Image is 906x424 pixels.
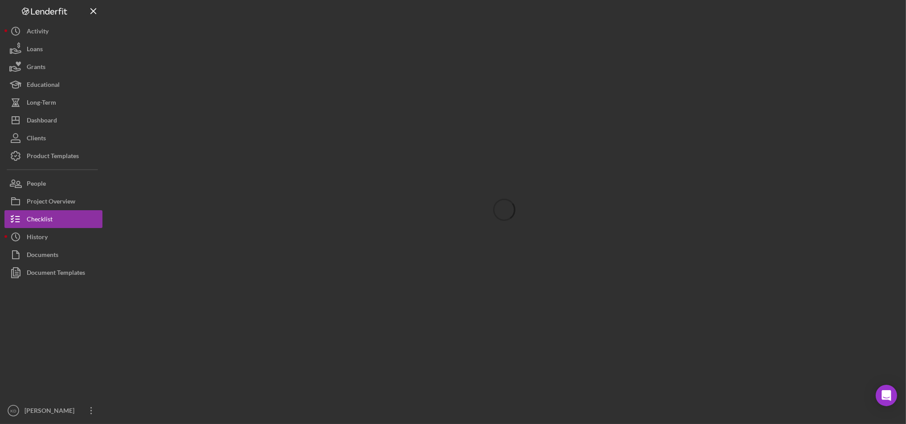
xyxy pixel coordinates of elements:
div: Activity [27,22,49,42]
div: Product Templates [27,147,79,167]
div: Loans [27,40,43,60]
div: Document Templates [27,264,85,284]
div: [PERSON_NAME] [22,402,80,422]
button: Documents [4,246,102,264]
button: Activity [4,22,102,40]
button: Project Overview [4,192,102,210]
button: Dashboard [4,111,102,129]
button: People [4,175,102,192]
button: Loans [4,40,102,58]
text: KD [10,408,16,413]
div: Project Overview [27,192,75,212]
div: Long-Term [27,94,56,114]
div: Checklist [27,210,53,230]
button: Long-Term [4,94,102,111]
button: Clients [4,129,102,147]
div: Clients [27,129,46,149]
div: Dashboard [27,111,57,131]
button: Grants [4,58,102,76]
button: Checklist [4,210,102,228]
div: Educational [27,76,60,96]
button: Educational [4,76,102,94]
button: Product Templates [4,147,102,165]
button: KD[PERSON_NAME] [4,402,102,420]
div: People [27,175,46,195]
div: Grants [27,58,45,78]
button: Document Templates [4,264,102,281]
button: History [4,228,102,246]
div: History [27,228,48,248]
div: Documents [27,246,58,266]
div: Open Intercom Messenger [876,385,897,406]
